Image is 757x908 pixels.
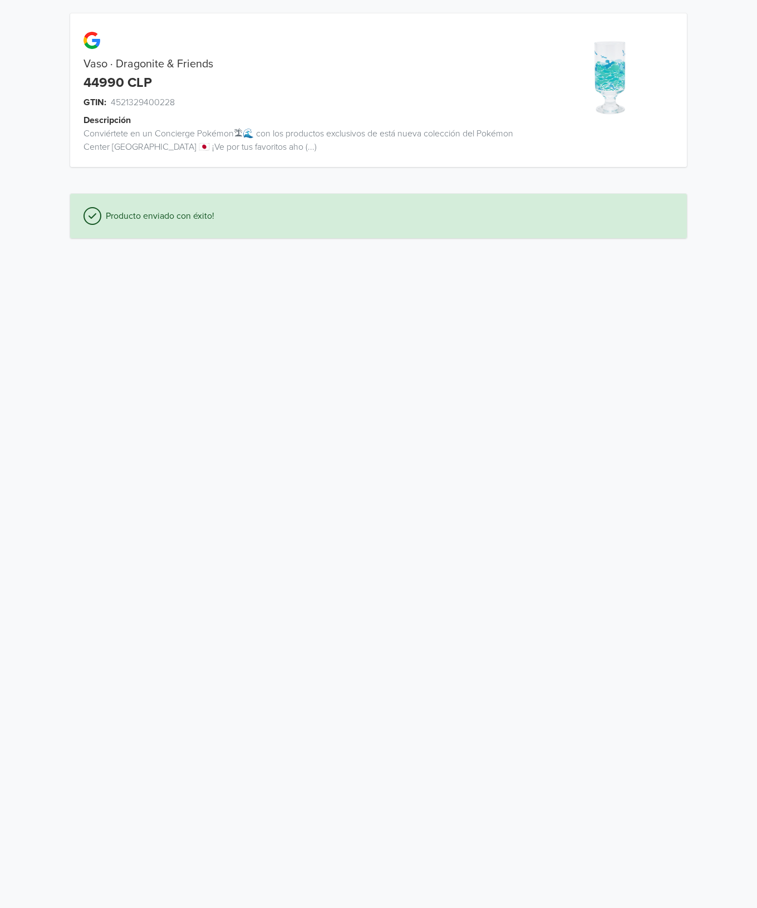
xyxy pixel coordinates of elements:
div: Descripción [83,114,546,127]
div: Conviértete en un Concierge Pokémon🏝🌊 con los productos exclusivos de está nueva colección del Po... [70,127,533,154]
div: 44990 CLP [83,75,152,91]
div: Vaso · Dragonite & Friends [70,57,533,71]
span: 4521329400228 [111,96,175,109]
span: GTIN: [83,96,106,109]
span: Producto enviado con éxito! [101,209,214,223]
img: product_image [568,36,652,120]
